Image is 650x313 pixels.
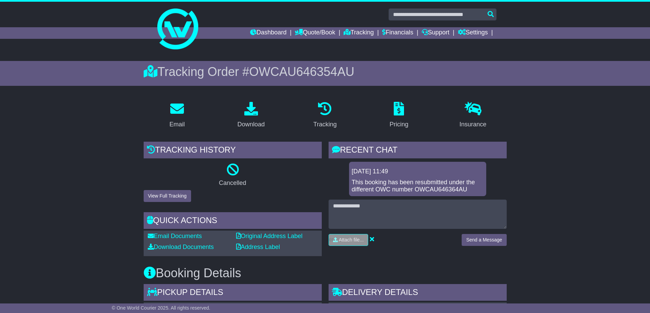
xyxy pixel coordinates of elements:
[249,65,354,79] span: OWCAU646354AU
[144,284,322,302] div: Pickup Details
[233,99,269,131] a: Download
[382,27,413,39] a: Financials
[250,27,287,39] a: Dashboard
[144,190,191,202] button: View Full Tracking
[236,244,280,250] a: Address Label
[455,99,491,131] a: Insurance
[169,120,185,129] div: Email
[144,142,322,160] div: Tracking history
[352,168,483,175] div: [DATE] 11:49
[344,27,374,39] a: Tracking
[236,233,303,239] a: Original Address Label
[422,27,449,39] a: Support
[237,120,265,129] div: Download
[313,120,336,129] div: Tracking
[148,233,202,239] a: Email Documents
[352,179,483,193] div: This booking has been resubmitted under the different OWC number OWCAU646364AU
[329,142,507,160] div: RECENT CHAT
[462,234,506,246] button: Send a Message
[385,99,413,131] a: Pricing
[309,99,341,131] a: Tracking
[390,120,408,129] div: Pricing
[144,179,322,187] p: Cancelled
[165,99,189,131] a: Email
[144,266,507,280] h3: Booking Details
[295,27,335,39] a: Quote/Book
[148,244,214,250] a: Download Documents
[144,212,322,231] div: Quick Actions
[458,27,488,39] a: Settings
[329,284,507,302] div: Delivery Details
[460,120,487,129] div: Insurance
[144,64,507,79] div: Tracking Order #
[112,305,211,311] span: © One World Courier 2025. All rights reserved.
